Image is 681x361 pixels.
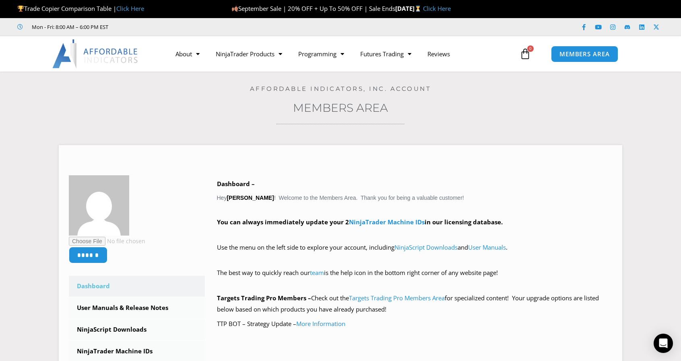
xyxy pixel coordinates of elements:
[30,22,108,32] span: Mon - Fri: 8:00 AM – 6:00 PM EST
[69,175,129,236] img: 6a4f4219b4b19eb9d2847122834ba0e502023263fc8625a42f877f35e73a753d
[394,243,458,251] a: NinjaScript Downloads
[52,39,139,68] img: LogoAI | Affordable Indicators – NinjaTrader
[468,243,506,251] a: User Manuals
[69,297,205,318] a: User Manuals & Release Notes
[227,195,274,201] strong: [PERSON_NAME]
[654,334,673,353] div: Open Intercom Messenger
[310,269,324,277] a: team
[217,180,255,188] b: Dashboard –
[217,178,613,329] div: Hey ! Welcome to the Members Area. Thank you for being a valuable customer!
[217,242,613,265] p: Use the menu on the left side to explore your account, including and .
[120,23,240,31] iframe: Customer reviews powered by Trustpilot
[349,294,445,302] a: Targets Trading Pro Members Area
[167,45,518,63] nav: Menu
[69,319,205,340] a: NinjaScript Downloads
[217,267,613,290] p: The best way to quickly reach our is the help icon in the bottom right corner of any website page!
[527,45,534,52] span: 0
[208,45,290,63] a: NinjaTrader Products
[296,320,345,328] a: More Information
[395,4,423,12] strong: [DATE]
[349,218,425,226] a: NinjaTrader Machine IDs
[217,294,311,302] strong: Targets Trading Pro Members –
[293,101,388,115] a: Members Area
[167,45,208,63] a: About
[18,6,24,12] img: 🏆
[290,45,352,63] a: Programming
[419,45,458,63] a: Reviews
[217,318,613,330] p: TTP BOT – Strategy Update –
[17,4,144,12] span: Trade Copier Comparison Table |
[217,293,613,315] p: Check out the for specialized content! Your upgrade options are listed below based on which produ...
[415,6,421,12] img: ⏳
[69,276,205,297] a: Dashboard
[423,4,451,12] a: Click Here
[116,4,144,12] a: Click Here
[352,45,419,63] a: Futures Trading
[232,6,238,12] img: 🍂
[250,85,431,92] a: Affordable Indicators, Inc. Account
[217,218,503,226] strong: You can always immediately update your 2 in our licensing database.
[231,4,395,12] span: September Sale | 20% OFF + Up To 50% OFF | Sale Ends
[551,46,618,62] a: MEMBERS AREA
[559,51,610,57] span: MEMBERS AREA
[508,42,543,66] a: 0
